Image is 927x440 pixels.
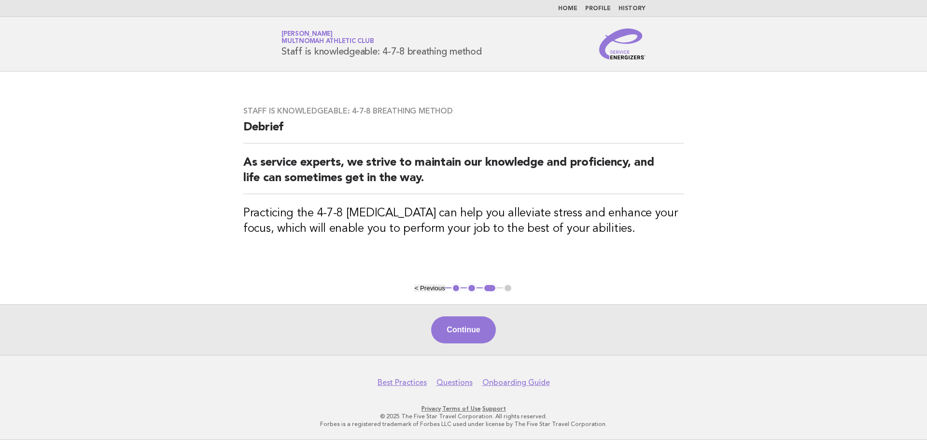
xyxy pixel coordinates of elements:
img: Service Energizers [599,28,646,59]
h1: Staff is knowledgeable: 4-7-8 breathing method [281,31,482,57]
h3: Staff is knowledgeable: 4-7-8 breathing method [243,106,684,116]
button: < Previous [414,284,445,292]
a: Home [558,6,577,12]
a: [PERSON_NAME]Multnomah Athletic Club [281,31,374,44]
button: 3 [483,284,497,293]
button: 2 [467,284,477,293]
p: © 2025 The Five Star Travel Corporation. All rights reserved. [168,412,759,420]
a: Questions [436,378,473,387]
button: Continue [431,316,495,343]
p: Forbes is a registered trademark of Forbes LLC used under license by The Five Star Travel Corpora... [168,420,759,428]
a: Profile [585,6,611,12]
a: Support [482,405,506,412]
a: Best Practices [378,378,427,387]
a: History [618,6,646,12]
p: · · [168,405,759,412]
h2: As service experts, we strive to maintain our knowledge and proficiency, and life can sometimes g... [243,155,684,194]
h3: Practicing the 4-7-8 [MEDICAL_DATA] can help you alleviate stress and enhance your focus, which w... [243,206,684,237]
button: 1 [451,284,461,293]
a: Onboarding Guide [482,378,550,387]
a: Privacy [421,405,441,412]
h2: Debrief [243,120,684,143]
a: Terms of Use [442,405,481,412]
span: Multnomah Athletic Club [281,39,374,45]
